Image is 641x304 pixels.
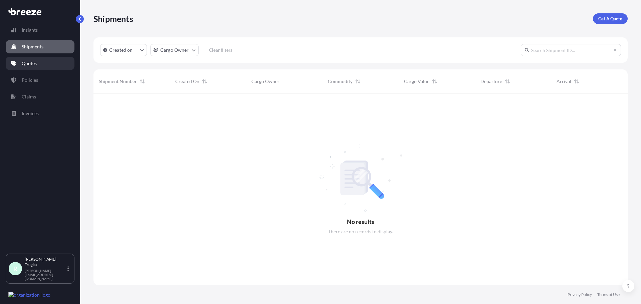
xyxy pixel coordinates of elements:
a: Get A Quote [593,13,628,24]
p: [PERSON_NAME] Truglia [25,257,66,267]
a: Privacy Policy [568,292,592,297]
p: Policies [22,77,38,83]
a: Quotes [6,57,74,70]
button: Sort [201,77,209,85]
a: Invoices [6,107,74,120]
img: organization-logo [8,292,50,298]
span: Shipment Number [99,78,137,85]
p: Clear filters [209,47,232,53]
p: Cargo Owner [160,47,189,53]
a: Terms of Use [597,292,620,297]
p: Get A Quote [598,15,622,22]
button: cargoOwner Filter options [150,44,199,56]
button: Sort [138,77,146,85]
span: Created On [175,78,199,85]
span: Departure [480,78,502,85]
p: Insights [22,27,38,33]
a: Policies [6,73,74,87]
span: Commodity [328,78,353,85]
button: Sort [573,77,581,85]
a: Claims [6,90,74,103]
button: Sort [354,77,362,85]
input: Search Shipment ID... [521,44,621,56]
p: Shipments [22,43,43,50]
span: R [13,265,17,272]
p: Claims [22,93,36,100]
span: Arrival [557,78,571,85]
span: Cargo Owner [251,78,279,85]
a: Insights [6,23,74,37]
p: [PERSON_NAME][EMAIL_ADDRESS][DOMAIN_NAME] [25,269,66,281]
button: Sort [431,77,439,85]
a: Shipments [6,40,74,53]
p: Quotes [22,60,37,67]
p: Shipments [93,13,133,24]
button: Clear filters [202,45,239,55]
button: Sort [503,77,511,85]
span: Cargo Value [404,78,429,85]
p: Created on [109,47,133,53]
p: Invoices [22,110,39,117]
button: createdOn Filter options [100,44,147,56]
